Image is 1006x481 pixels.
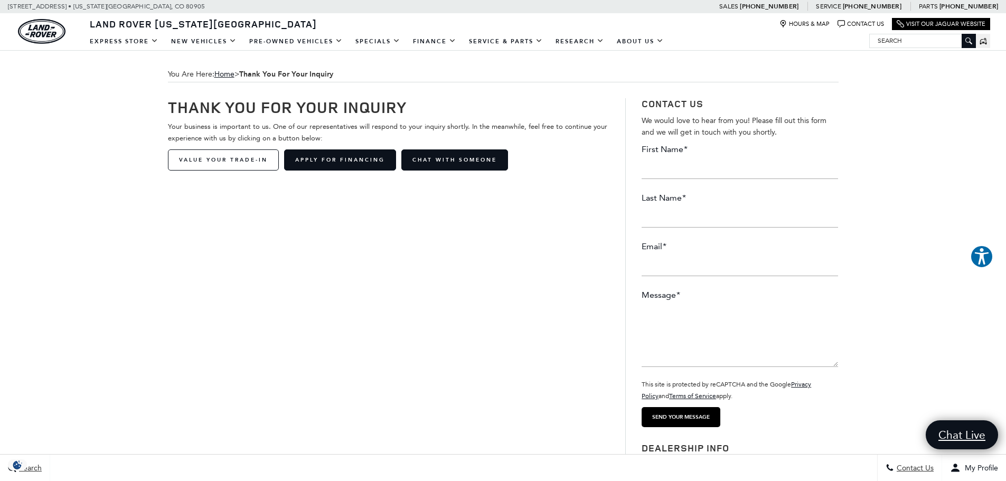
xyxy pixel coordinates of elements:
[168,67,839,82] span: You Are Here:
[168,149,279,171] a: Value Your Trade-In
[642,144,688,155] label: First Name
[740,2,798,11] a: [PHONE_NUMBER]
[939,2,998,11] a: [PHONE_NUMBER]
[168,121,610,144] p: Your business is important to us. One of our representatives will respond to your inquiry shortly...
[942,455,1006,481] button: Open user profile menu
[168,67,839,82] div: Breadcrumbs
[642,116,826,137] span: We would love to hear from you! Please fill out this form and we will get in touch with you shortly.
[919,3,938,10] span: Parts
[642,304,838,367] textarea: Message*
[897,20,985,28] a: Visit Our Jaguar Website
[214,70,333,79] span: >
[642,241,666,252] label: Email
[83,32,670,51] nav: Main Navigation
[463,32,549,51] a: Service & Parts
[18,19,65,44] img: Land Rover
[83,17,323,30] a: Land Rover [US_STATE][GEOGRAPHIC_DATA]
[642,443,838,454] h3: Dealership Info
[407,32,463,51] a: Finance
[239,69,333,79] strong: Thank You For Your Inquiry
[214,70,234,79] a: Home
[838,20,884,28] a: Contact Us
[843,2,901,11] a: [PHONE_NUMBER]
[83,32,165,51] a: EXPRESS STORE
[243,32,349,51] a: Pre-Owned Vehicles
[284,149,396,171] a: Apply for Financing
[894,464,934,473] span: Contact Us
[165,32,243,51] a: New Vehicles
[719,3,738,10] span: Sales
[18,19,65,44] a: land-rover
[5,459,30,470] section: Click to Open Cookie Consent Modal
[870,34,975,47] input: Search
[642,255,838,276] input: Email*
[669,392,716,400] a: Terms of Service
[168,98,610,116] h1: Thank You For Your Inquiry
[5,459,30,470] img: Opt-Out Icon
[779,20,830,28] a: Hours & Map
[642,192,686,204] label: Last Name
[970,245,993,270] aside: Accessibility Help Desk
[970,245,993,268] button: Explore your accessibility options
[8,3,205,10] a: [STREET_ADDRESS] • [US_STATE][GEOGRAPHIC_DATA], CO 80905
[642,158,838,179] input: First Name*
[642,289,680,301] label: Message
[642,407,720,427] input: Send your message
[610,32,670,51] a: About Us
[642,206,838,228] input: Last Name*
[642,98,838,432] form: Contact Us
[926,420,998,449] a: Chat Live
[549,32,610,51] a: Research
[90,17,317,30] span: Land Rover [US_STATE][GEOGRAPHIC_DATA]
[642,381,811,400] small: This site is protected by reCAPTCHA and the Google and apply.
[349,32,407,51] a: Specials
[961,464,998,473] span: My Profile
[401,149,508,171] a: Chat with Someone
[642,98,838,110] h3: Contact Us
[816,3,841,10] span: Service
[933,428,991,442] span: Chat Live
